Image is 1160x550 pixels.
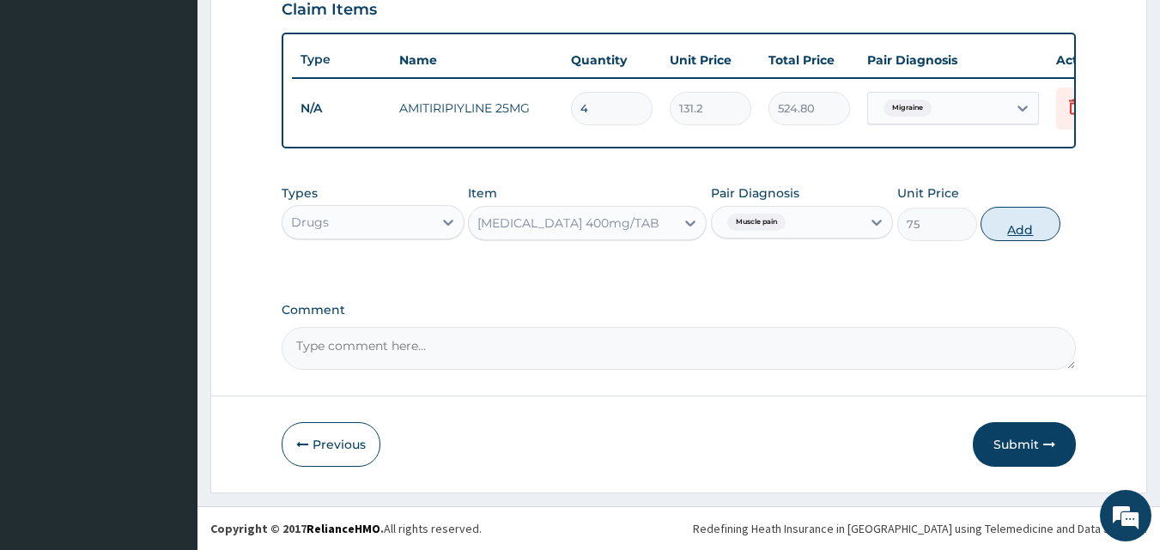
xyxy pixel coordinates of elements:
[210,521,384,536] strong: Copyright © 2017 .
[973,422,1076,467] button: Submit
[727,214,786,231] span: Muscle pain
[468,184,497,202] label: Item
[282,186,318,201] label: Types
[282,1,377,20] h3: Claim Items
[391,91,562,125] td: AMITIRIPIYLINE 25MG
[1048,43,1133,77] th: Actions
[9,367,327,427] textarea: Type your message and hit 'Enter'
[100,166,237,339] span: We're online!
[391,43,562,77] th: Name
[711,184,799,202] label: Pair Diagnosis
[291,214,329,231] div: Drugs
[292,44,391,76] th: Type
[89,96,288,118] div: Chat with us now
[897,184,959,202] label: Unit Price
[282,422,380,467] button: Previous
[859,43,1048,77] th: Pair Diagnosis
[884,100,932,117] span: Migraine
[282,9,323,50] div: Minimize live chat window
[477,215,659,232] div: [MEDICAL_DATA] 400mg/TAB
[32,86,70,129] img: d_794563401_company_1708531726252_794563401
[981,207,1060,241] button: Add
[282,303,1077,317] label: Comment
[661,43,760,77] th: Unit Price
[292,93,391,124] td: N/A
[307,521,380,536] a: RelianceHMO
[197,506,1160,550] footer: All rights reserved.
[760,43,859,77] th: Total Price
[562,43,661,77] th: Quantity
[693,520,1147,537] div: Redefining Heath Insurance in [GEOGRAPHIC_DATA] using Telemedicine and Data Science!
